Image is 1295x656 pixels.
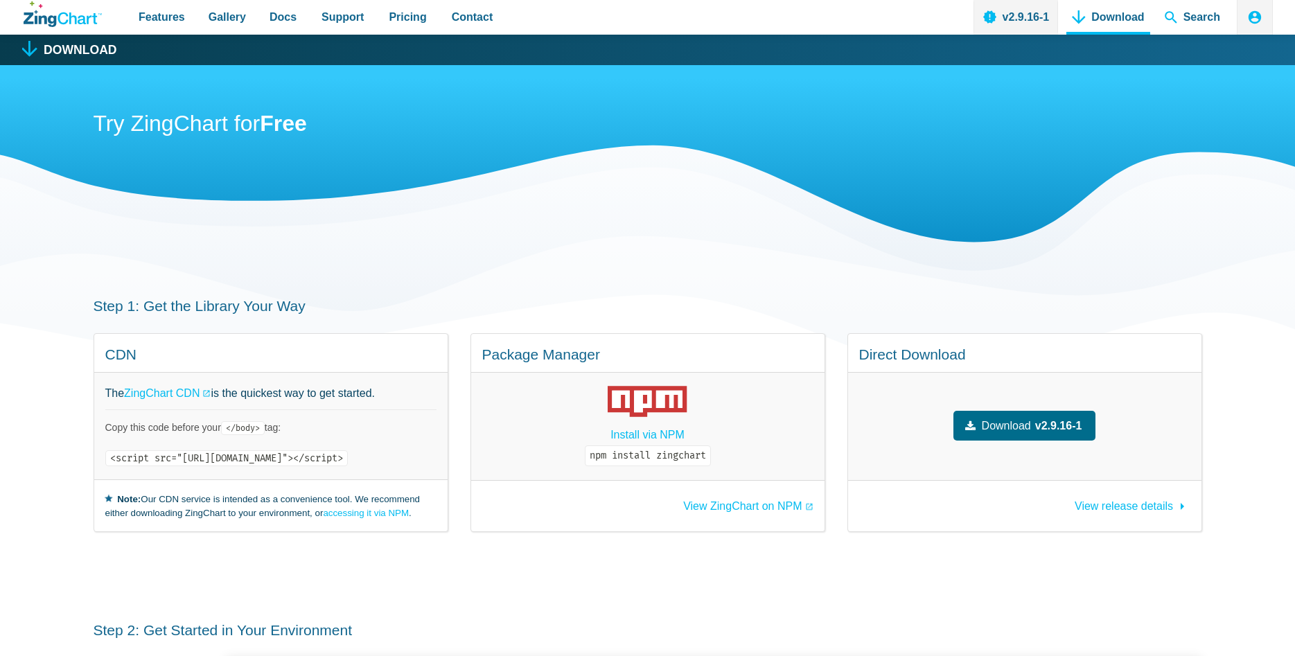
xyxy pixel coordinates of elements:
h3: Step 2: Get Started in Your Environment [94,621,1202,639]
span: View release details [1075,500,1173,512]
span: Support [321,8,364,26]
span: Docs [270,8,297,26]
span: Download [982,416,1031,435]
code: </body> [221,421,265,435]
strong: Note: [117,494,141,504]
code: npm install zingchart [585,445,711,466]
code: <script src="[URL][DOMAIN_NAME]"></script> [105,450,348,466]
p: The is the quickest way to get started. [105,384,437,402]
span: Gallery [209,8,246,26]
a: Install via NPM [610,425,685,444]
a: View release details [1075,493,1190,512]
p: Copy this code before your tag: [105,421,437,434]
a: Downloadv2.9.16-1 [953,411,1096,441]
span: Features [139,8,185,26]
span: Pricing [389,8,426,26]
span: Contact [452,8,493,26]
h4: CDN [105,345,437,364]
a: accessing it via NPM [323,508,409,518]
strong: v2.9.16-1 [1035,416,1082,435]
strong: Free [260,111,307,136]
a: ZingChart Logo. Click to return to the homepage [24,1,102,27]
small: Our CDN service is intended as a convenience tool. We recommend either downloading ZingChart to y... [105,491,437,520]
h2: Try ZingChart for [94,109,1202,141]
h1: Download [44,44,117,57]
a: ZingChart CDN [124,384,211,402]
h4: Direct Download [859,345,1190,364]
h4: Package Manager [482,345,813,364]
a: View ZingChart on NPM [683,501,813,512]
